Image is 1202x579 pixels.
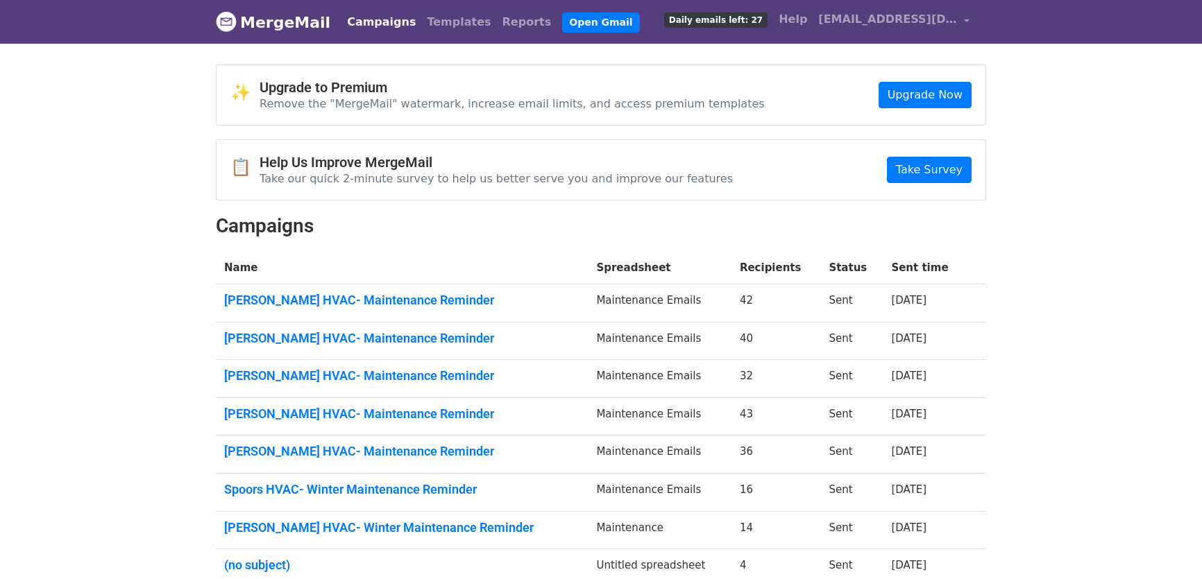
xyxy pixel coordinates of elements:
[813,6,975,38] a: [EMAIL_ADDRESS][DOMAIN_NAME]
[260,79,765,96] h4: Upgrade to Premium
[820,397,883,435] td: Sent
[820,474,883,512] td: Sent
[588,360,731,398] td: Maintenance Emails
[588,511,731,549] td: Maintenance
[224,406,579,422] a: [PERSON_NAME] HVAC- Maintenance Reminder
[562,12,639,33] a: Open Gmail
[260,96,765,111] p: Remove the "MergeMail" watermark, increase email limits, and access premium templates
[731,322,821,360] td: 40
[731,360,821,398] td: 32
[260,171,733,186] p: Take our quick 2-minute survey to help us better serve you and improve our features
[224,558,579,573] a: (no subject)
[891,294,926,306] a: [DATE]
[820,322,883,360] td: Sent
[891,370,926,382] a: [DATE]
[891,408,926,420] a: [DATE]
[891,332,926,345] a: [DATE]
[731,252,821,284] th: Recipients
[224,482,579,497] a: Spoors HVAC- Winter Maintenance Reminder
[588,284,731,322] td: Maintenance Emails
[216,252,588,284] th: Name
[731,474,821,512] td: 16
[731,284,821,322] td: 42
[216,11,237,32] img: MergeMail logo
[731,435,821,474] td: 36
[216,214,986,238] h2: Campaigns
[497,8,557,36] a: Reports
[887,157,972,183] a: Take Survey
[224,444,579,459] a: [PERSON_NAME] HVAC- Maintenance Reminder
[820,284,883,322] td: Sent
[588,474,731,512] td: Maintenance Emails
[731,511,821,549] td: 14
[659,6,773,33] a: Daily emails left: 27
[891,483,926,496] a: [DATE]
[224,368,579,383] a: [PERSON_NAME] HVAC- Maintenance Reminder
[818,11,957,28] span: [EMAIL_ADDRESS][DOMAIN_NAME]
[260,154,733,171] h4: Help Us Improve MergeMail
[224,520,579,535] a: [PERSON_NAME] HVAC- Winter Maintenance Reminder
[230,83,260,103] span: ✨
[891,559,926,571] a: [DATE]
[820,435,883,474] td: Sent
[891,445,926,458] a: [DATE]
[224,293,579,308] a: [PERSON_NAME] HVAC- Maintenance Reminder
[820,252,883,284] th: Status
[224,331,579,346] a: [PERSON_NAME] HVAC- Maintenance Reminder
[664,12,768,28] span: Daily emails left: 27
[588,322,731,360] td: Maintenance Emails
[588,435,731,474] td: Maintenance Emails
[421,8,496,36] a: Templates
[588,397,731,435] td: Maintenance Emails
[820,511,883,549] td: Sent
[773,6,813,33] a: Help
[341,8,421,36] a: Campaigns
[820,360,883,398] td: Sent
[216,8,330,37] a: MergeMail
[230,157,260,178] span: 📋
[588,252,731,284] th: Spreadsheet
[883,252,967,284] th: Sent time
[731,397,821,435] td: 43
[891,521,926,534] a: [DATE]
[879,82,972,108] a: Upgrade Now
